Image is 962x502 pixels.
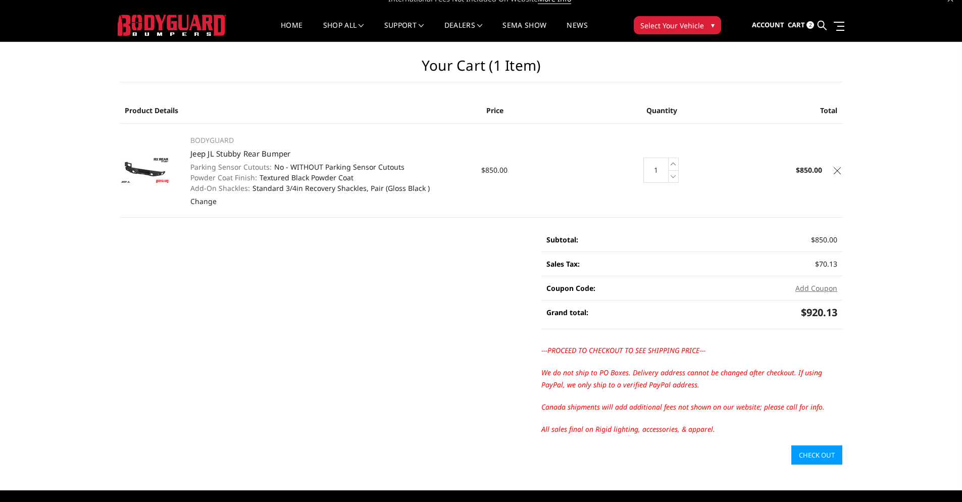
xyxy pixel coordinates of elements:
a: Account [752,12,784,39]
span: $70.13 [815,259,837,269]
span: 2 [806,21,814,29]
a: Change [190,196,217,206]
a: Jeep JL Stubby Rear Bumper [190,148,291,159]
span: ▾ [711,20,715,30]
th: Product Details [120,97,481,124]
th: Total [722,97,843,124]
p: We do not ship to PO Boxes. Delivery address cannot be changed after checkout. If using PayPal, w... [541,367,842,391]
th: Price [481,97,602,124]
h1: Your Cart (1 item) [120,57,842,82]
th: Quantity [601,97,722,124]
iframe: Chat Widget [912,454,962,502]
a: SEMA Show [502,22,546,41]
span: $850.00 [481,165,508,175]
a: Check out [791,445,842,465]
dd: Textured Black Powder Coat [190,172,470,183]
dd: No - WITHOUT Parking Sensor Cutouts [190,162,470,172]
span: $850.00 [811,235,837,244]
dt: Powder Coat Finish: [190,172,257,183]
dt: Add-On Shackles: [190,183,250,193]
p: BODYGUARD [190,134,470,146]
a: Cart 2 [788,12,814,39]
span: Cart [788,20,805,29]
span: Account [752,20,784,29]
p: ---PROCEED TO CHECKOUT TO SEE SHIPPING PRICE--- [541,344,842,357]
strong: $850.00 [796,165,822,175]
button: Add Coupon [795,283,837,293]
strong: Sales Tax: [546,259,580,269]
a: Home [281,22,302,41]
strong: Subtotal: [546,235,578,244]
img: BODYGUARD BUMPERS [118,15,226,36]
strong: Grand total: [546,308,588,317]
strong: Coupon Code: [546,283,595,293]
dd: Standard 3/4in Recovery Shackles, Pair (Gloss Black ) [190,183,470,193]
span: $920.13 [801,306,837,319]
a: Support [384,22,424,41]
button: Select Your Vehicle [634,16,721,34]
dt: Parking Sensor Cutouts: [190,162,272,172]
a: shop all [323,22,364,41]
p: All sales final on Rigid lighting, accessories, & apparel. [541,423,842,435]
p: Canada shipments will add additional fees not shown on our website; please call for info. [541,401,842,413]
span: Select Your Vehicle [640,20,704,31]
a: News [567,22,587,41]
img: Jeep JL Stubby Rear Bumper [120,156,170,184]
a: Dealers [444,22,483,41]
